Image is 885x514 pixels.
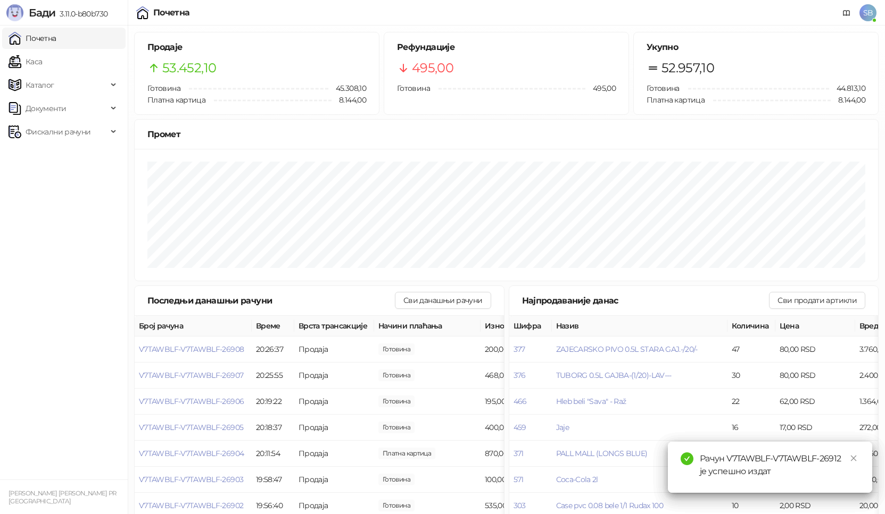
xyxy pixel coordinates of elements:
[848,452,859,464] a: Close
[294,415,374,441] td: Продаја
[727,415,775,441] td: 16
[26,121,90,142] span: Фискални рачуни
[412,58,453,78] span: 495,00
[522,294,770,307] div: Најпродаваније данас
[294,336,374,363] td: Продаја
[9,51,42,72] a: Каса
[252,441,294,467] td: 20:11:54
[397,41,616,54] h5: Рефундације
[681,452,693,465] span: check-circle
[775,316,855,336] th: Цена
[481,415,560,441] td: 400,00 RSD
[55,9,107,19] span: 3.11.0-b80b730
[135,316,252,336] th: Број рачуна
[294,316,374,336] th: Врста трансакције
[556,423,569,432] button: Jaje
[514,501,526,510] button: 303
[139,344,244,354] button: V7TAWBLF-V7TAWBLF-26908
[252,467,294,493] td: 19:58:47
[775,363,855,389] td: 80,00 RSD
[162,58,216,78] span: 53.452,10
[514,475,524,484] button: 571
[727,441,775,467] td: 12
[378,395,415,407] span: 195,00
[294,363,374,389] td: Продаја
[556,449,648,458] button: PALL MALL (LONGS BLUE)
[481,363,560,389] td: 468,00 RSD
[378,422,415,433] span: 400,00
[552,316,727,336] th: Назив
[514,370,526,380] button: 376
[378,500,415,511] span: 535,00
[481,467,560,493] td: 100,00 RSD
[727,336,775,363] td: 47
[374,316,481,336] th: Начини плаћања
[831,94,865,106] span: 8.144,00
[139,475,243,484] button: V7TAWBLF-V7TAWBLF-26903
[829,82,865,94] span: 44.813,10
[26,98,66,119] span: Документи
[481,389,560,415] td: 195,00 RSD
[252,336,294,363] td: 20:26:37
[514,423,526,432] button: 459
[556,501,664,510] button: Case pvc 0.08 bele 1/1 Rudax 100
[252,363,294,389] td: 20:25:55
[139,370,243,380] button: V7TAWBLF-V7TAWBLF-26907
[252,389,294,415] td: 20:19:22
[838,4,855,21] a: Документација
[378,474,415,485] span: 100,00
[139,397,244,406] button: V7TAWBLF-V7TAWBLF-26906
[481,441,560,467] td: 870,00 RSD
[509,316,552,336] th: Шифра
[661,58,714,78] span: 52.957,10
[481,336,560,363] td: 200,00 RSD
[378,343,415,355] span: 200,00
[252,316,294,336] th: Време
[727,389,775,415] td: 22
[556,344,698,354] button: ZAJECARSKO PIVO 0.5L STARA GAJ.-/20/-
[328,82,366,94] span: 45.308,10
[647,95,705,105] span: Платна картица
[775,415,855,441] td: 17,00 RSD
[139,501,243,510] button: V7TAWBLF-V7TAWBLF-26902
[153,9,190,17] div: Почетна
[514,449,524,458] button: 371
[727,363,775,389] td: 30
[556,475,598,484] button: Coca-Cola 2l
[775,441,855,467] td: 380,00 RSD
[769,292,865,309] button: Сви продати артикли
[775,389,855,415] td: 62,00 RSD
[139,449,244,458] button: V7TAWBLF-V7TAWBLF-26904
[147,128,865,141] div: Промет
[378,448,435,459] span: 870,00
[9,28,56,49] a: Почетна
[294,389,374,415] td: Продаја
[6,4,23,21] img: Logo
[514,397,527,406] button: 466
[859,4,876,21] span: SB
[147,83,180,93] span: Готовина
[700,452,859,478] div: Рачун V7TAWBLF-V7TAWBLF-26912 је успешно издат
[252,415,294,441] td: 20:18:37
[514,344,525,354] button: 377
[147,95,205,105] span: Платна картица
[294,467,374,493] td: Продаја
[556,397,626,406] button: Hleb beli "Sava" - Raž
[481,316,560,336] th: Износ
[332,94,366,106] span: 8.144,00
[647,41,865,54] h5: Укупно
[26,74,54,96] span: Каталог
[556,370,672,380] button: TUBORG 0.5L GAJBA-(1/20)-LAV---
[647,83,680,93] span: Готовина
[139,423,243,432] span: V7TAWBLF-V7TAWBLF-26905
[147,294,395,307] div: Последњи данашњи рачуни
